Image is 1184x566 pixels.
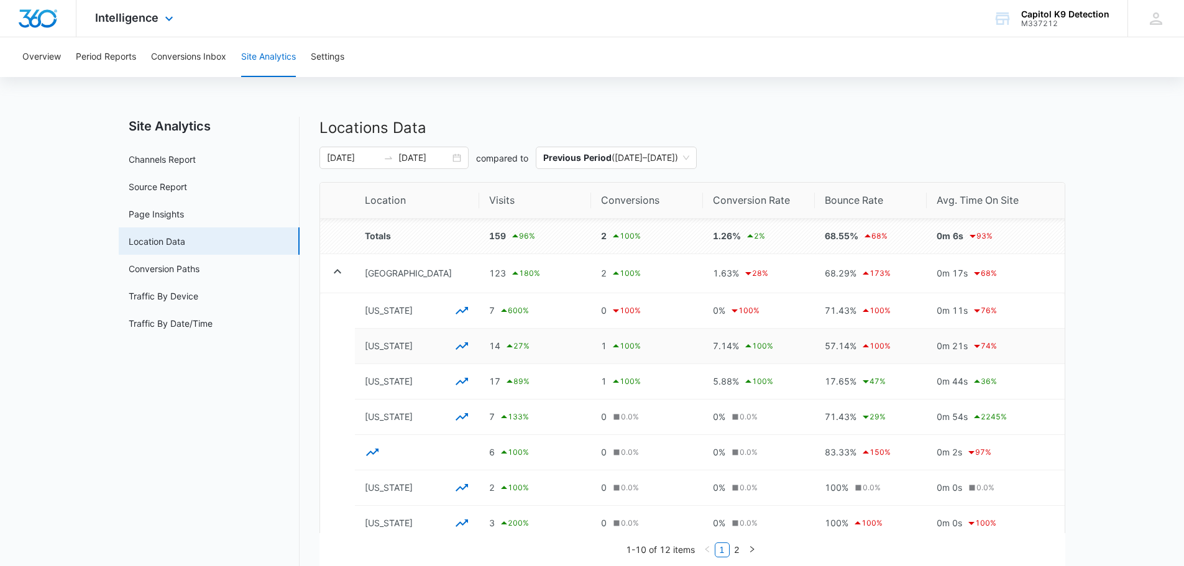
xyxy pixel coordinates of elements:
p: [US_STATE] [365,409,469,424]
div: 0% [713,303,805,318]
div: 0m 2s [937,445,1055,460]
div: 0m 0s [937,481,1055,495]
li: 2 [730,542,745,557]
div: 0 [601,410,693,424]
a: Conversion Paths [129,262,200,275]
div: 0.0 % [730,411,758,423]
div: 100 % [611,266,641,281]
span: Conversions [601,193,684,208]
div: 0m 11s [937,303,1055,318]
p: [US_STATE] [365,516,469,531]
li: 1 [715,542,730,557]
div: 14 [489,339,581,354]
div: 123 [489,266,581,281]
div: 159 [489,229,581,244]
div: 57.14% [825,339,917,354]
div: 93 % [968,229,993,244]
div: 36 % [972,374,997,389]
div: 0.0 % [730,447,758,459]
div: 2 [601,229,693,244]
div: 2245 % [972,409,1007,424]
div: 100 % [611,303,641,318]
div: 5.88% [713,374,805,389]
p: compared to [476,152,528,165]
div: 2 [489,480,581,495]
p: [US_STATE] [365,374,469,389]
button: left [700,542,715,557]
h2: Locations Data [319,117,1065,139]
span: Visits [489,193,572,208]
div: account name [1021,9,1109,19]
th: Location [355,183,479,219]
div: 7 [489,409,581,424]
div: 0.0 % [611,447,639,459]
span: swap-right [383,153,393,163]
div: 74 % [972,339,997,354]
div: 100 % [611,229,641,244]
li: Next Page [745,542,760,557]
div: 0 [601,445,693,459]
li: 1-10 of 12 items [626,542,695,557]
span: Avg. Time On Site [937,193,1045,208]
div: 47 % [861,374,886,389]
div: 100 % [611,339,641,354]
th: Avg. Time On Site [927,183,1065,219]
div: 200 % [499,516,529,531]
div: 17.65% [825,374,917,389]
div: 100 % [499,445,529,460]
a: 2 [730,543,744,557]
span: ( [DATE] – [DATE] ) [543,147,689,168]
div: 28 % [743,266,768,281]
div: 100% [825,481,917,495]
th: Conversions [591,183,703,219]
span: right [748,545,756,553]
div: 100 % [611,374,641,389]
div: 0 [601,516,693,530]
div: 180 % [510,266,540,281]
div: 100 % [861,339,891,354]
div: 68 % [863,229,888,244]
span: Conversion Rate [713,193,796,208]
th: Bounce Rate [815,183,927,219]
button: Conversions Inbox [151,37,226,77]
div: 83.33% [825,445,917,460]
div: 0.0 % [730,518,758,529]
div: 68 % [972,266,997,281]
p: [US_STATE] [365,480,469,495]
div: account id [1021,19,1109,28]
div: 1 [601,374,693,389]
span: to [383,153,393,163]
div: 0m 44s [937,374,1055,389]
div: 0m 54s [937,409,1055,424]
button: Site Analytics [241,37,296,77]
div: 100 % [743,374,773,389]
div: 7 [489,303,581,318]
div: 2 [601,266,693,281]
div: 133 % [499,409,529,424]
a: Traffic By Device [129,290,198,303]
button: Settings [311,37,344,77]
div: 71.43% [825,303,917,318]
input: Start date [327,151,379,165]
div: 0.0 % [611,411,639,423]
div: 3 [489,516,581,531]
span: Intelligence [95,11,158,24]
div: 0% [713,410,805,424]
div: 100 % [853,516,883,531]
span: left [704,545,711,553]
p: Previous Period [543,152,612,163]
div: 1.26% [713,229,805,244]
div: 150 % [861,445,891,460]
div: 89 % [505,374,530,389]
a: Traffic By Date/Time [129,317,213,330]
div: 100 % [730,303,760,318]
a: Source Report [129,180,187,193]
li: Previous Page [700,542,715,557]
div: 76 % [972,303,997,318]
div: 100 % [861,303,891,318]
h2: Site Analytics [119,117,300,135]
div: 1 [601,339,693,354]
div: 100 % [499,480,529,495]
th: Conversion Rate [703,183,815,219]
input: End date [398,151,450,165]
